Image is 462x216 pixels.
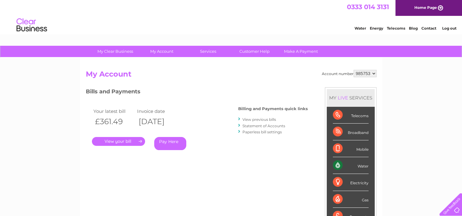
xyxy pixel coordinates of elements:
[387,26,405,31] a: Telecoms
[136,107,180,115] td: Invoice date
[336,95,349,101] div: LIVE
[90,46,140,57] a: My Clear Business
[409,26,418,31] a: Blog
[154,137,186,150] a: Pay Here
[242,130,282,134] a: Paperless bill settings
[347,3,389,11] a: 0333 014 3131
[92,107,136,115] td: Your latest bill
[370,26,383,31] a: Energy
[86,87,308,98] h3: Bills and Payments
[333,124,369,140] div: Broadband
[355,26,366,31] a: Water
[327,89,375,106] div: MY SERVICES
[333,157,369,174] div: Water
[136,46,187,57] a: My Account
[442,26,456,31] a: Log out
[92,137,145,146] a: .
[87,3,376,30] div: Clear Business is a trading name of Verastar Limited (registered in [GEOGRAPHIC_DATA] No. 3667643...
[238,106,308,111] h4: Billing and Payments quick links
[421,26,436,31] a: Contact
[333,174,369,191] div: Electricity
[333,140,369,157] div: Mobile
[242,117,276,122] a: View previous bills
[229,46,280,57] a: Customer Help
[333,191,369,208] div: Gas
[333,107,369,124] div: Telecoms
[242,124,285,128] a: Statement of Accounts
[276,46,326,57] a: Make A Payment
[92,115,136,128] th: £361.49
[16,16,47,34] img: logo.png
[322,70,377,77] div: Account number
[183,46,233,57] a: Services
[86,70,377,81] h2: My Account
[136,115,180,128] th: [DATE]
